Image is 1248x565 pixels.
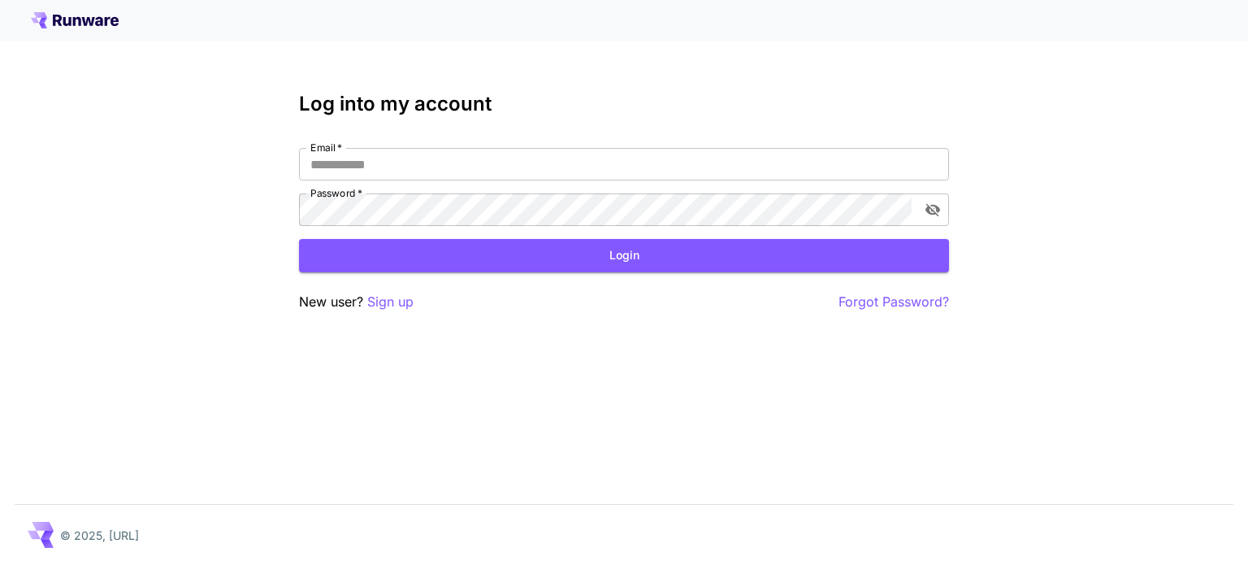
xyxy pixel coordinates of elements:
[299,239,949,272] button: Login
[838,292,949,312] button: Forgot Password?
[60,527,139,544] p: © 2025, [URL]
[299,93,949,115] h3: Log into my account
[310,141,342,154] label: Email
[918,195,947,224] button: toggle password visibility
[310,186,362,200] label: Password
[299,292,414,312] p: New user?
[367,292,414,312] button: Sign up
